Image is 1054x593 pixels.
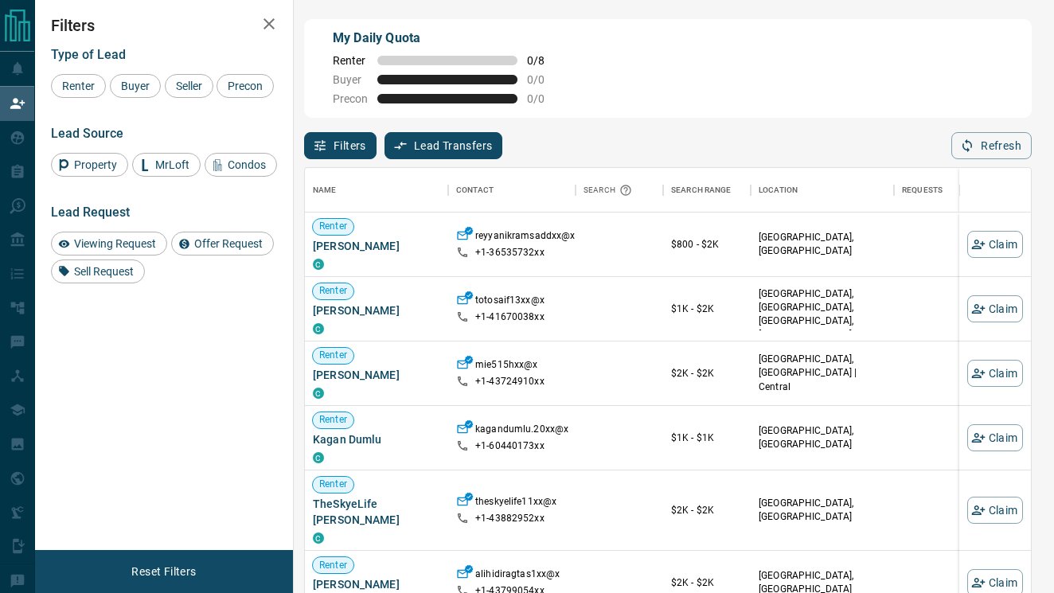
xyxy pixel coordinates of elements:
button: Claim [967,360,1023,387]
div: Search Range [671,168,732,213]
p: $800 - $2K [671,237,743,252]
span: Sell Request [68,265,139,278]
span: Renter [313,478,353,491]
button: Lead Transfers [385,132,503,159]
p: +1- 36535732xx [475,246,545,259]
span: [PERSON_NAME] [313,302,440,318]
p: [GEOGRAPHIC_DATA], [GEOGRAPHIC_DATA] [759,231,886,258]
p: $2K - $2K [671,366,743,380]
span: Precon [333,92,368,105]
span: MrLoft [150,158,195,171]
p: +1- 43724910xx [475,375,545,388]
p: [GEOGRAPHIC_DATA], [GEOGRAPHIC_DATA] | Central [759,353,886,393]
span: Condos [222,158,271,171]
p: +1- 41670038xx [475,310,545,324]
p: My Daily Quota [333,29,562,48]
div: Sell Request [51,259,145,283]
div: Buyer [110,74,161,98]
span: [PERSON_NAME] [313,238,440,254]
span: Renter [313,413,353,427]
p: +1- 60440173xx [475,439,545,453]
div: Contact [456,168,494,213]
span: [PERSON_NAME] [313,367,440,383]
div: Renter [51,74,106,98]
div: Condos [205,153,277,177]
p: alihidiragtas1xx@x [475,568,560,584]
p: $2K - $2K [671,575,743,590]
p: $1K - $1K [671,431,743,445]
div: condos.ca [313,259,324,270]
p: reyyanikramsaddxx@x [475,229,575,246]
div: Seller [165,74,213,98]
p: [GEOGRAPHIC_DATA], [GEOGRAPHIC_DATA] [759,424,886,451]
div: MrLoft [132,153,201,177]
span: Seller [170,80,208,92]
span: 0 / 0 [527,92,562,105]
span: Renter [313,559,353,572]
span: Viewing Request [68,237,162,250]
p: $2K - $2K [671,503,743,517]
span: Renter [57,80,100,92]
div: condos.ca [313,452,324,463]
button: Claim [967,231,1023,258]
span: Lead Request [51,205,130,220]
span: TheSkyeLife [PERSON_NAME] [313,496,440,528]
h2: Filters [51,16,277,35]
span: Lead Source [51,126,123,141]
span: Offer Request [189,237,268,250]
p: [GEOGRAPHIC_DATA], [GEOGRAPHIC_DATA] [759,497,886,524]
div: Search [584,168,636,213]
span: Property [68,158,123,171]
button: Claim [967,424,1023,451]
p: +1- 43882952xx [475,512,545,525]
span: 0 / 0 [527,73,562,86]
div: Precon [217,74,274,98]
div: condos.ca [313,533,324,544]
button: Refresh [951,132,1032,159]
span: Buyer [333,73,368,86]
div: condos.ca [313,388,324,399]
button: Reset Filters [121,558,206,585]
div: Location [751,168,894,213]
div: Name [305,168,448,213]
div: Viewing Request [51,232,167,256]
span: Buyer [115,80,155,92]
div: Requests [902,168,943,213]
button: Filters [304,132,377,159]
span: [PERSON_NAME] [313,576,440,592]
div: condos.ca [313,323,324,334]
span: Renter [313,349,353,362]
p: totosaif13xx@x [475,294,545,310]
span: Precon [222,80,268,92]
span: Kagan Dumlu [313,431,440,447]
span: Renter [333,54,368,67]
div: Location [759,168,798,213]
span: 0 / 8 [527,54,562,67]
span: Renter [313,284,353,298]
span: Renter [313,220,353,233]
p: kagandumlu.20xx@x [475,423,568,439]
p: $1K - $2K [671,302,743,316]
p: mie515hxx@x [475,358,537,375]
div: Name [313,168,337,213]
span: Type of Lead [51,47,126,62]
p: East End, East York [759,287,886,342]
button: Claim [967,497,1023,524]
div: Search Range [663,168,751,213]
div: Property [51,153,128,177]
div: Contact [448,168,576,213]
button: Claim [967,295,1023,322]
p: theskyelife11xx@x [475,495,556,512]
div: Offer Request [171,232,274,256]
